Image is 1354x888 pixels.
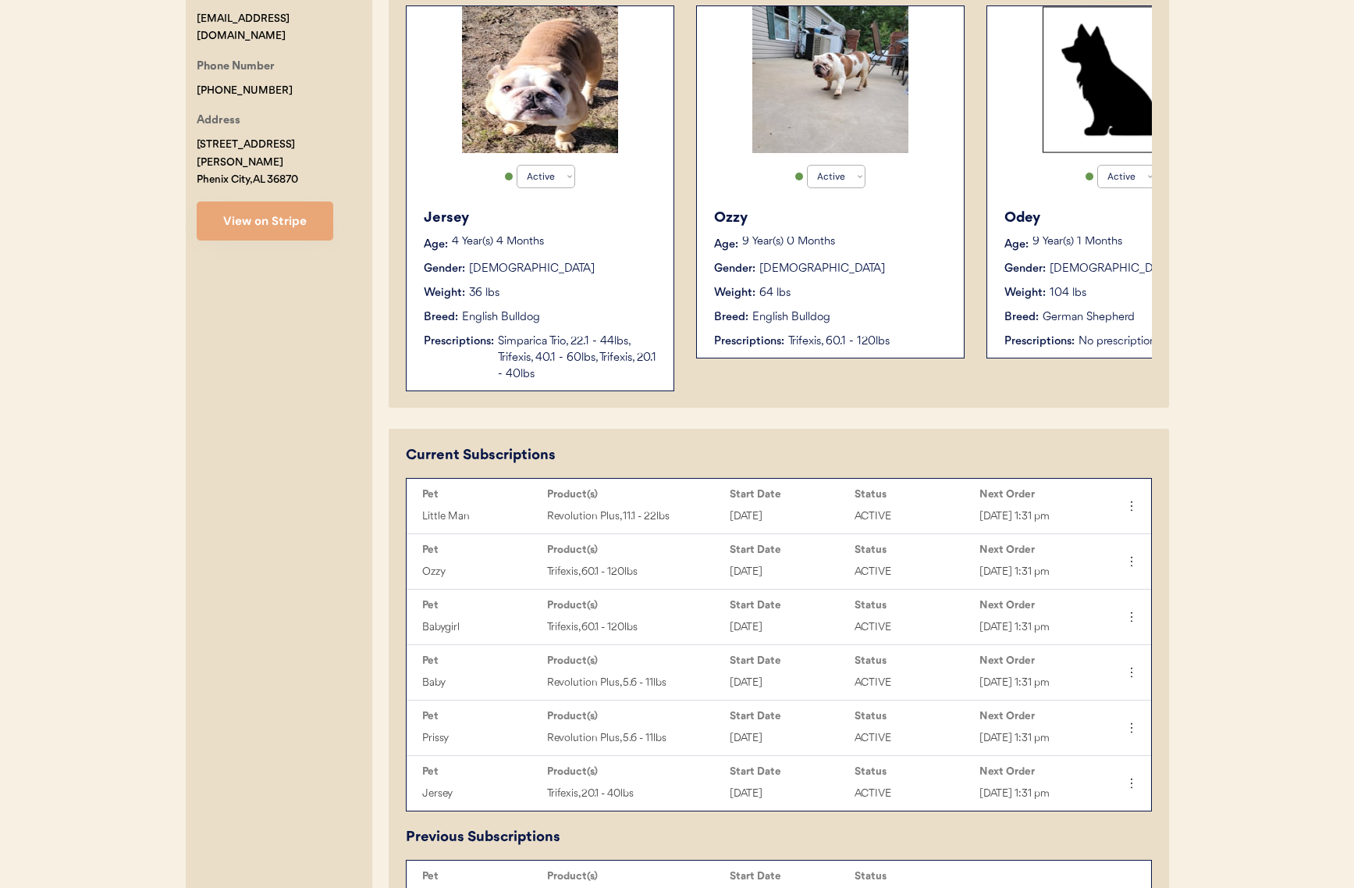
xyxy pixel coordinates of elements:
div: Age: [424,237,448,253]
div: 64 lbs [759,285,791,301]
div: Current Subscriptions [406,445,556,466]
div: Age: [1004,237,1029,253]
div: ACTIVE [855,619,972,637]
div: Prissy [422,729,539,747]
div: Status [855,765,972,778]
div: Status [855,654,972,667]
div: Ozzy [714,208,948,229]
div: Start Date [730,710,847,722]
div: Status [855,599,972,612]
div: [DEMOGRAPHIC_DATA] [1050,261,1175,277]
div: Next Order [979,710,1096,722]
div: Baby [422,674,539,692]
div: Next Order [979,599,1096,612]
div: [DATE] 1:31 pm [979,785,1096,803]
div: Status [855,488,972,501]
div: Start Date [730,599,847,612]
div: Pet [422,488,539,501]
div: 36 lbs [469,285,499,301]
div: 104 lbs [1050,285,1086,301]
div: Product(s) [547,544,722,556]
div: Next Order [979,544,1096,556]
div: Simparica Trio, 22.1 - 44lbs, Trifexis, 40.1 - 60lbs, Trifexis, 20.1 - 40lbs [498,333,658,383]
div: English Bulldog [462,309,540,326]
p: 9 Year(s) 1 Months [1032,237,1239,248]
div: [DATE] 1:31 pm [979,674,1096,692]
p: 9 Year(s) 0 Months [742,237,948,248]
div: [DATE] 1:31 pm [979,729,1096,747]
div: Pet [422,654,539,667]
div: [EMAIL_ADDRESS][DOMAIN_NAME] [197,10,372,46]
div: Trifexis, 60.1 - 120lbs [547,619,722,637]
div: Jersey [424,208,658,229]
img: ozzy121224e.jpg [752,6,908,153]
div: [DATE] [730,729,847,747]
div: Next Order [979,488,1096,501]
button: View on Stripe [197,201,333,241]
div: Status [855,710,972,722]
div: Revolution Plus, 11.1 - 22lbs [547,508,722,526]
div: Start Date [730,765,847,778]
div: ACTIVE [855,729,972,747]
div: Product(s) [547,765,722,778]
div: [STREET_ADDRESS][PERSON_NAME] Phenix City, AL 36870 [197,136,372,189]
div: Breed: [424,309,458,326]
div: Start Date [730,654,847,667]
div: Start Date [730,488,847,501]
div: Jersey [422,785,539,803]
div: Status [855,870,972,883]
div: Phone Number [197,58,275,77]
div: Previous Subscriptions [406,827,560,848]
p: 4 Year(s) 4 Months [452,237,658,248]
div: Pet [422,765,539,778]
div: Pet [422,599,539,612]
div: Prescriptions: [714,333,784,350]
div: Gender: [424,261,465,277]
div: Product(s) [547,488,722,501]
div: Weight: [714,285,755,301]
div: Start Date [730,870,847,883]
div: Revolution Plus, 5.6 - 11lbs [547,729,722,747]
div: Weight: [1004,285,1046,301]
div: Breed: [714,309,748,326]
div: Trifexis, 60.1 - 120lbs [547,563,722,581]
div: ACTIVE [855,508,972,526]
div: [DATE] [730,619,847,637]
div: German Shepherd [1043,309,1135,326]
div: Trifexis, 20.1 - 40lbs [547,785,722,803]
div: Prescriptions: [1004,333,1075,350]
div: Address [197,112,240,131]
div: ACTIVE [855,674,972,692]
div: [DEMOGRAPHIC_DATA] [759,261,885,277]
div: [DATE] 1:31 pm [979,619,1096,637]
div: English Bulldog [752,309,830,326]
div: Revolution Plus, 5.6 - 11lbs [547,674,722,692]
div: Gender: [1004,261,1046,277]
div: [DEMOGRAPHIC_DATA] [469,261,595,277]
div: Prescriptions: [424,333,494,350]
div: Pet [422,544,539,556]
div: Next Order [979,765,1096,778]
div: No prescriptions on file [1079,333,1239,350]
div: ACTIVE [855,563,972,581]
div: Product(s) [547,870,722,883]
div: ACTIVE [855,785,972,803]
img: jerseyc.jpg [462,6,618,153]
div: Little Man [422,508,539,526]
div: [DATE] [730,563,847,581]
div: Product(s) [547,710,722,722]
div: Product(s) [547,599,722,612]
div: [DATE] [730,508,847,526]
div: Babygirl [422,619,539,637]
div: Next Order [979,654,1096,667]
div: Breed: [1004,309,1039,326]
div: [DATE] [730,785,847,803]
div: Weight: [424,285,465,301]
div: Trifexis, 60.1 - 120lbs [788,333,948,350]
div: Status [855,544,972,556]
div: [DATE] 1:31 pm [979,563,1096,581]
img: Rectangle%2029.svg [1043,6,1199,153]
div: Pet [422,870,539,883]
div: [PHONE_NUMBER] [197,82,293,100]
div: [DATE] [730,674,847,692]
